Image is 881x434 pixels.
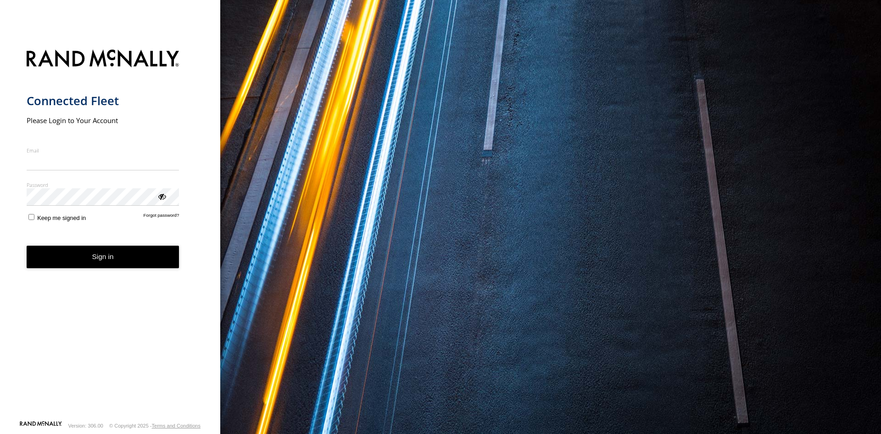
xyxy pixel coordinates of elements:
img: Rand McNally [27,48,179,71]
form: main [27,44,194,420]
input: Keep me signed in [28,214,34,220]
h1: Connected Fleet [27,93,179,108]
a: Forgot password? [144,213,179,221]
div: © Copyright 2025 - [109,423,201,428]
a: Visit our Website [20,421,62,430]
label: Email [27,147,179,154]
span: Keep me signed in [37,214,86,221]
h2: Please Login to Your Account [27,116,179,125]
a: Terms and Conditions [152,423,201,428]
label: Password [27,181,179,188]
div: Version: 306.00 [68,423,103,428]
button: Sign in [27,246,179,268]
div: ViewPassword [157,192,166,201]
